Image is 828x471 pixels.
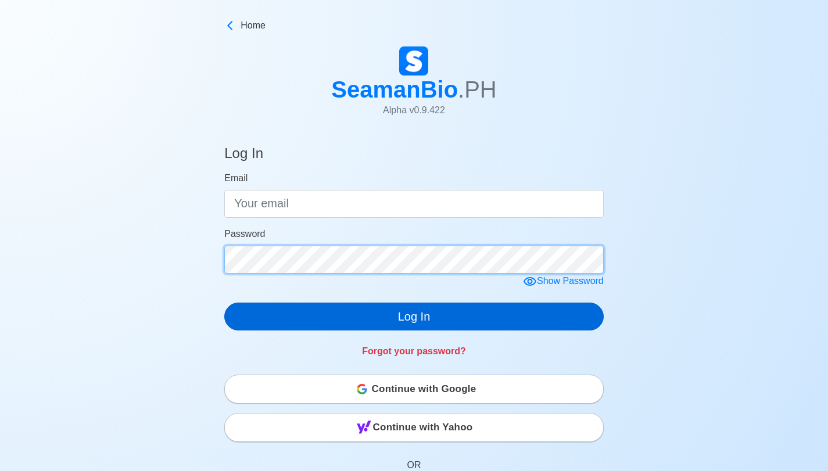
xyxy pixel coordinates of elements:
[224,303,604,330] button: Log In
[224,229,265,239] span: Password
[224,190,604,218] input: Your email
[331,103,497,117] p: Alpha v 0.9.422
[241,19,266,33] span: Home
[523,274,604,289] div: Show Password
[224,173,248,183] span: Email
[224,145,263,167] h4: Log In
[224,19,604,33] a: Home
[458,77,497,102] span: .PH
[331,46,497,127] a: SeamanBio.PHAlpha v0.9.422
[399,46,428,75] img: Logo
[224,413,604,442] button: Continue with Yahoo
[331,75,497,103] h1: SeamanBio
[372,377,476,401] span: Continue with Google
[224,375,604,404] button: Continue with Google
[373,416,473,439] span: Continue with Yahoo
[362,346,466,356] a: Forgot your password?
